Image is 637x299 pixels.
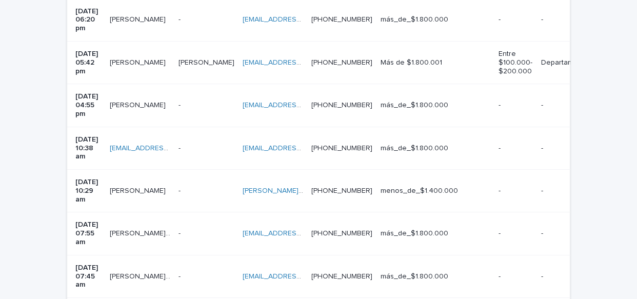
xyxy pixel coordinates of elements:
[311,230,372,237] a: [PHONE_NUMBER]
[243,187,470,194] a: [PERSON_NAME][EMAIL_ADDRESS][PERSON_NAME][DOMAIN_NAME]
[499,50,532,75] p: Entre $100.000- $200.000
[243,16,359,23] a: [EMAIL_ADDRESS][DOMAIN_NAME]
[178,270,183,281] p: -
[311,102,372,109] a: [PHONE_NUMBER]
[541,101,592,110] p: -
[381,144,490,153] p: más_de_$1.800.000
[499,144,532,153] p: -
[311,187,372,194] a: [PHONE_NUMBER]
[110,13,168,24] p: Jorge Gutiérrez araneda
[110,270,172,281] p: Jesenia viviana esparzs delgado
[541,187,592,195] p: -
[499,229,532,238] p: -
[541,15,592,24] p: -
[541,272,592,281] p: -
[381,187,490,195] p: menos_de_$1.400.000
[381,272,490,281] p: más_de_$1.800.000
[110,185,168,195] p: [PERSON_NAME]
[75,50,102,75] p: [DATE] 05:42 pm
[541,58,592,67] p: Departamentos
[499,272,532,281] p: -
[541,144,592,153] p: -
[499,15,532,24] p: -
[311,16,372,23] a: [PHONE_NUMBER]
[311,59,372,66] a: [PHONE_NUMBER]
[381,101,490,110] p: más_de_$1.800.000
[381,229,490,238] p: más_de_$1.800.000
[178,56,236,67] p: [PERSON_NAME]
[243,230,359,237] a: [EMAIL_ADDRESS][DOMAIN_NAME]
[110,145,226,152] a: [EMAIL_ADDRESS][DOMAIN_NAME]
[178,185,183,195] p: -
[75,221,102,246] p: [DATE] 07:55 am
[381,58,490,67] p: Más de $1.800.001
[75,7,102,33] p: [DATE] 06:20 pm
[499,101,532,110] p: -
[178,142,183,153] p: -
[243,273,359,280] a: [EMAIL_ADDRESS][DOMAIN_NAME]
[311,273,372,280] a: [PHONE_NUMBER]
[499,187,532,195] p: -
[110,99,168,110] p: Juan Pablo Palma Mostafa
[178,13,183,24] p: -
[75,178,102,204] p: [DATE] 10:29 am
[110,227,172,238] p: Miriam Luz Jana Mellado
[75,92,102,118] p: [DATE] 04:55 pm
[311,145,372,152] a: [PHONE_NUMBER]
[243,102,359,109] a: [EMAIL_ADDRESS][DOMAIN_NAME]
[178,227,183,238] p: -
[75,135,102,161] p: [DATE] 10:38 am
[243,59,359,66] a: [EMAIL_ADDRESS][DOMAIN_NAME]
[178,99,183,110] p: -
[541,229,592,238] p: -
[75,264,102,289] p: [DATE] 07:45 am
[110,56,168,67] p: [PERSON_NAME]
[381,15,490,24] p: más_de_$1.800.000
[243,145,359,152] a: [EMAIL_ADDRESS][DOMAIN_NAME]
